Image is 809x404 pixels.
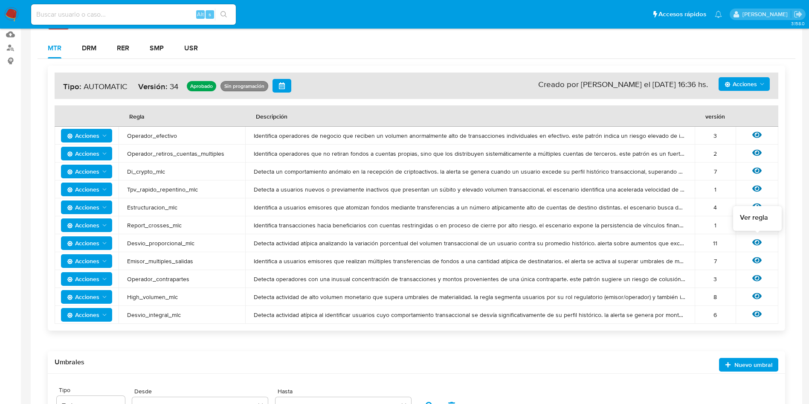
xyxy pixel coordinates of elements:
[791,20,805,27] span: 3.158.0
[794,10,803,19] a: Salir
[715,11,722,18] a: Notificaciones
[197,10,204,18] span: Alt
[31,9,236,20] input: Buscar usuario o caso...
[742,10,791,18] p: joaquin.santistebe@mercadolibre.com
[658,10,706,19] span: Accesos rápidos
[740,213,768,222] span: Ver regla
[215,9,232,20] button: search-icon
[209,10,211,18] span: s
